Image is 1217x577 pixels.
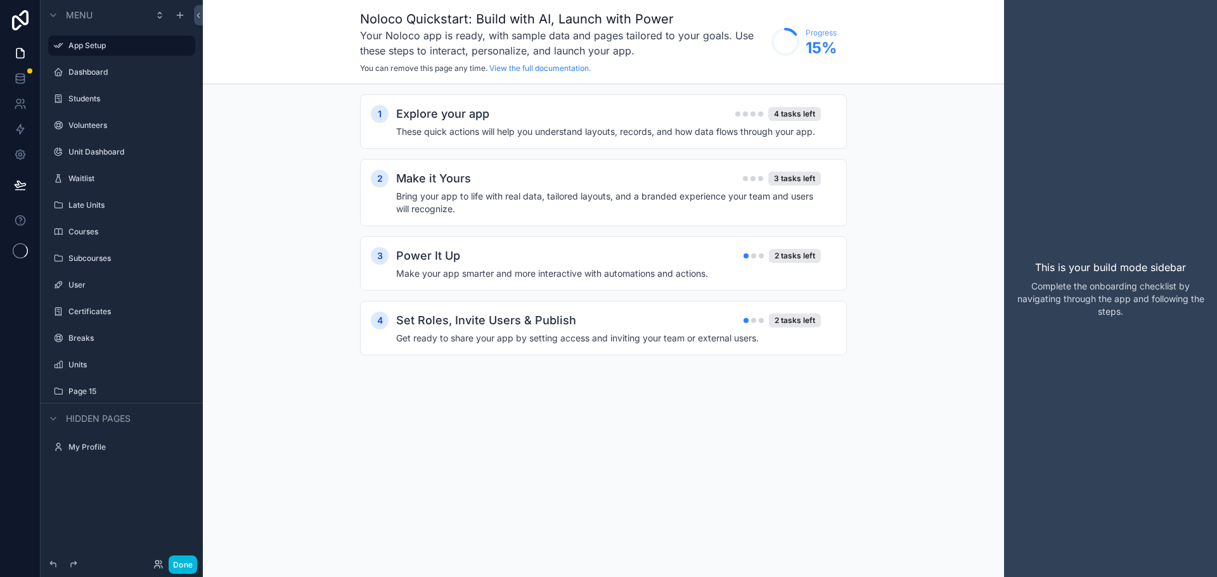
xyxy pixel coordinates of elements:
label: My Profile [68,442,188,452]
h1: Noloco Quickstart: Build with AI, Launch with Power [360,10,765,28]
span: Progress [806,28,837,38]
label: Units [68,360,188,370]
span: Menu [66,9,93,22]
p: This is your build mode sidebar [1035,260,1186,275]
label: Courses [68,227,188,237]
label: Subcourses [68,253,188,263]
span: Hidden pages [66,412,131,425]
label: Breaks [68,333,188,343]
span: You can remove this page any time. [360,63,487,73]
label: Waitlist [68,174,188,184]
label: User [68,280,188,290]
label: App Setup [68,41,188,51]
span: 15 % [806,38,837,58]
p: Complete the onboarding checklist by navigating through the app and following the steps. [1014,280,1207,318]
label: Page 15 [68,386,188,396]
label: Certificates [68,307,188,317]
label: Students [68,94,188,104]
label: Volunteers [68,120,188,130]
label: Unit Dashboard [68,147,188,157]
a: View the full documentation. [489,63,591,73]
label: Late Units [68,200,188,210]
label: Dashboard [68,67,188,77]
h3: Your Noloco app is ready, with sample data and pages tailored to your goals. Use these steps to i... [360,28,765,58]
button: Done [169,555,197,574]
